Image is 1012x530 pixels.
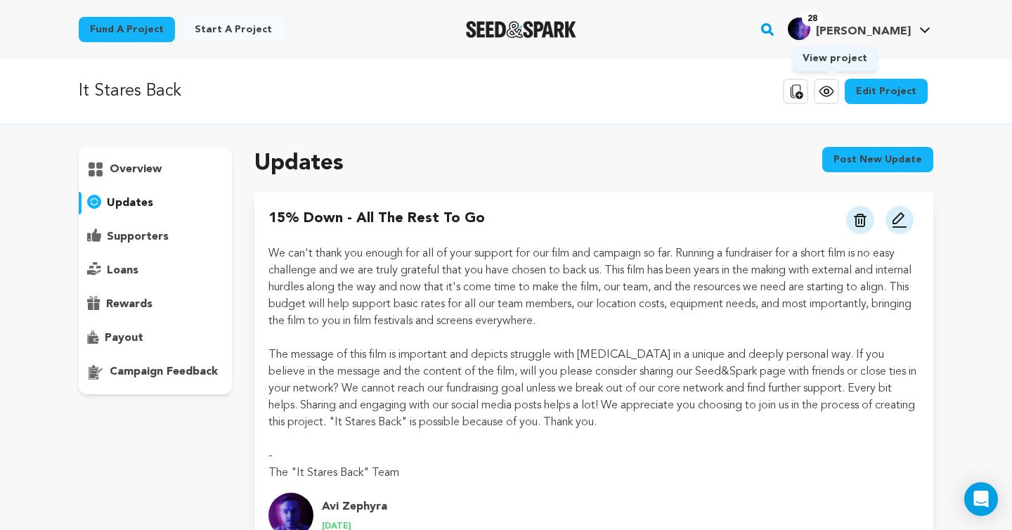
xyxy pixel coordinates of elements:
button: loans [79,259,232,282]
p: loans [107,262,138,279]
p: campaign feedback [110,363,218,380]
a: Edit Project [845,79,928,104]
button: campaign feedback [79,361,232,383]
button: overview [79,158,232,181]
p: The message of this film is important and depicts struggle with [MEDICAL_DATA] in a unique and de... [268,347,919,431]
button: supporters [79,226,232,248]
img: trash.svg [854,214,867,227]
h2: Updates [254,147,344,181]
button: Post new update [822,147,933,172]
p: It Stares Back [79,79,181,104]
span: [PERSON_NAME] [816,26,911,37]
a: Anna M.'s Profile [785,15,933,40]
img: pencil.svg [891,212,908,228]
h4: 15% Down - All The Rest To Go [268,209,485,234]
p: rewards [106,296,153,313]
span: Anna M.'s Profile [785,15,933,44]
a: Seed&Spark Homepage [466,21,576,38]
p: We can't thank you enough for all of your support for our film and campaign so far. Running a fun... [268,245,919,330]
button: payout [79,327,232,349]
p: supporters [107,228,169,245]
img: Seed&Spark Logo Dark Mode [466,21,576,38]
a: Fund a project [79,17,175,42]
div: Anna M.'s Profile [788,18,911,40]
button: updates [79,192,232,214]
img: 162372f1c1f84888.png [788,18,810,40]
p: The "It Stares Back" Team [268,465,919,481]
button: rewards [79,293,232,316]
div: Open Intercom Messenger [964,482,998,516]
p: updates [107,195,153,212]
p: overview [110,161,162,178]
p: payout [105,330,143,347]
h4: Avi Zephyra [322,498,387,515]
span: 28 [802,12,823,26]
p: - [268,448,919,465]
a: Start a project [183,17,283,42]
